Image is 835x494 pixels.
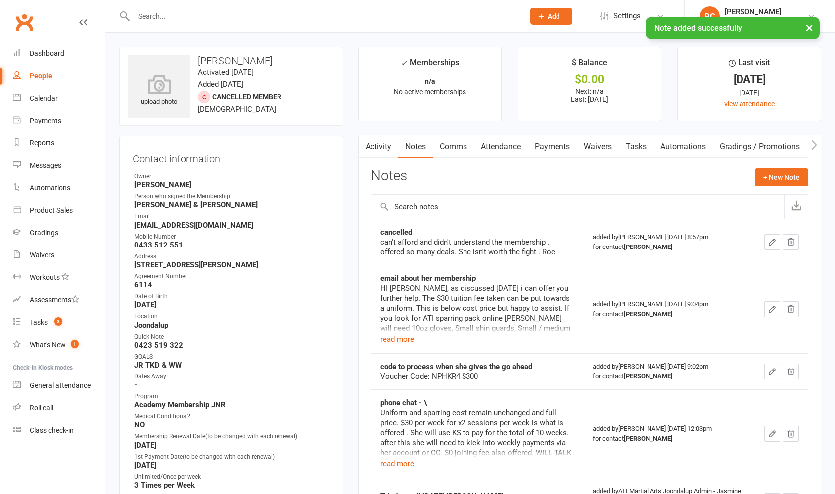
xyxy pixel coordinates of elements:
[134,352,330,362] div: GOALS
[729,56,770,74] div: Last visit
[30,49,64,57] div: Dashboard
[380,408,575,488] div: Uniform and sparring cost remain unchanged and full price. $30 per week for x2 sessions per week ...
[134,332,330,342] div: Quick Note
[134,461,330,470] strong: [DATE]
[401,58,407,68] i: ✓
[624,243,673,250] strong: [PERSON_NAME]
[577,135,619,158] a: Waivers
[394,88,466,96] span: No active memberships
[134,341,330,350] strong: 0423 519 322
[134,481,330,490] strong: 3 Times per Week
[572,56,607,74] div: $ Balance
[134,312,330,321] div: Location
[134,300,330,309] strong: [DATE]
[134,280,330,289] strong: 6114
[134,392,330,401] div: Program
[134,420,330,429] strong: NO
[593,434,746,444] div: for contact
[13,154,105,177] a: Messages
[687,74,812,85] div: [DATE]
[371,195,784,219] input: Search notes
[134,361,330,370] strong: JR TKD & WW
[380,237,575,257] div: can't afford and didn't understand the membership . offered so many deals. She isn't worth the fi...
[359,135,398,158] a: Activity
[13,311,105,334] a: Tasks 3
[13,266,105,289] a: Workouts
[530,8,572,25] button: Add
[725,16,807,25] div: ATI Martial Arts Joondalup
[713,135,807,158] a: Gradings / Promotions
[30,229,58,237] div: Gradings
[30,72,52,80] div: People
[13,397,105,419] a: Roll call
[198,105,276,114] span: [DEMOGRAPHIC_DATA]
[131,9,517,23] input: Search...
[593,424,746,444] div: added by [PERSON_NAME] [DATE] 12:03pm
[398,135,433,158] a: Notes
[593,232,746,252] div: added by [PERSON_NAME] [DATE] 8:57pm
[30,273,60,281] div: Workouts
[13,177,105,199] a: Automations
[401,56,459,75] div: Memberships
[646,17,820,39] div: Note added successfully
[528,135,577,158] a: Payments
[71,340,79,348] span: 1
[724,100,775,108] a: view attendance
[134,400,330,409] strong: Academy Membership JNR
[13,334,105,356] a: What's New1
[13,199,105,222] a: Product Sales
[133,149,330,164] h3: Contact information
[13,374,105,397] a: General attendance kiosk mode
[619,135,653,158] a: Tasks
[134,432,330,441] div: Membership Renewal Date(to be changed with each renewal)
[134,292,330,301] div: Date of Birth
[13,244,105,266] a: Waivers
[134,252,330,261] div: Address
[624,310,673,318] strong: [PERSON_NAME]
[30,426,74,434] div: Class check-in
[13,419,105,442] a: Class kiosk mode
[30,296,79,304] div: Assessments
[13,289,105,311] a: Assessments
[134,200,330,209] strong: [PERSON_NAME] & [PERSON_NAME]
[134,372,330,381] div: Dates Away
[380,362,532,371] strong: code to process when she gives the go ahead
[30,251,54,259] div: Waivers
[134,260,330,269] strong: [STREET_ADDRESS][PERSON_NAME]
[380,274,476,283] strong: email about her membership
[212,93,281,101] span: Cancelled member
[548,12,560,20] span: Add
[13,110,105,132] a: Payments
[13,132,105,154] a: Reports
[134,172,330,181] div: Owner
[30,206,73,214] div: Product Sales
[624,372,673,380] strong: [PERSON_NAME]
[593,371,746,381] div: for contact
[30,341,66,349] div: What's New
[30,117,61,124] div: Payments
[755,168,808,186] button: + New Note
[30,381,91,389] div: General attendance
[425,77,435,85] strong: n/a
[13,42,105,65] a: Dashboard
[433,135,474,158] a: Comms
[380,228,412,237] strong: cancelled
[725,7,807,16] div: [PERSON_NAME]
[380,458,414,470] button: read more
[128,55,335,66] h3: [PERSON_NAME]
[593,309,746,319] div: for contact
[593,242,746,252] div: for contact
[700,6,720,26] div: RC
[380,371,575,381] div: Voucher Code: NPHKR4 $300
[134,272,330,281] div: Agreement Number
[371,168,407,186] h3: Notes
[134,441,330,450] strong: [DATE]
[687,87,812,98] div: [DATE]
[134,452,330,462] div: 1st Payment Date(to be changed with each renewal)
[13,65,105,87] a: People
[134,212,330,221] div: Email
[198,68,254,77] time: Activated [DATE]
[30,139,54,147] div: Reports
[474,135,528,158] a: Attendance
[653,135,713,158] a: Automations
